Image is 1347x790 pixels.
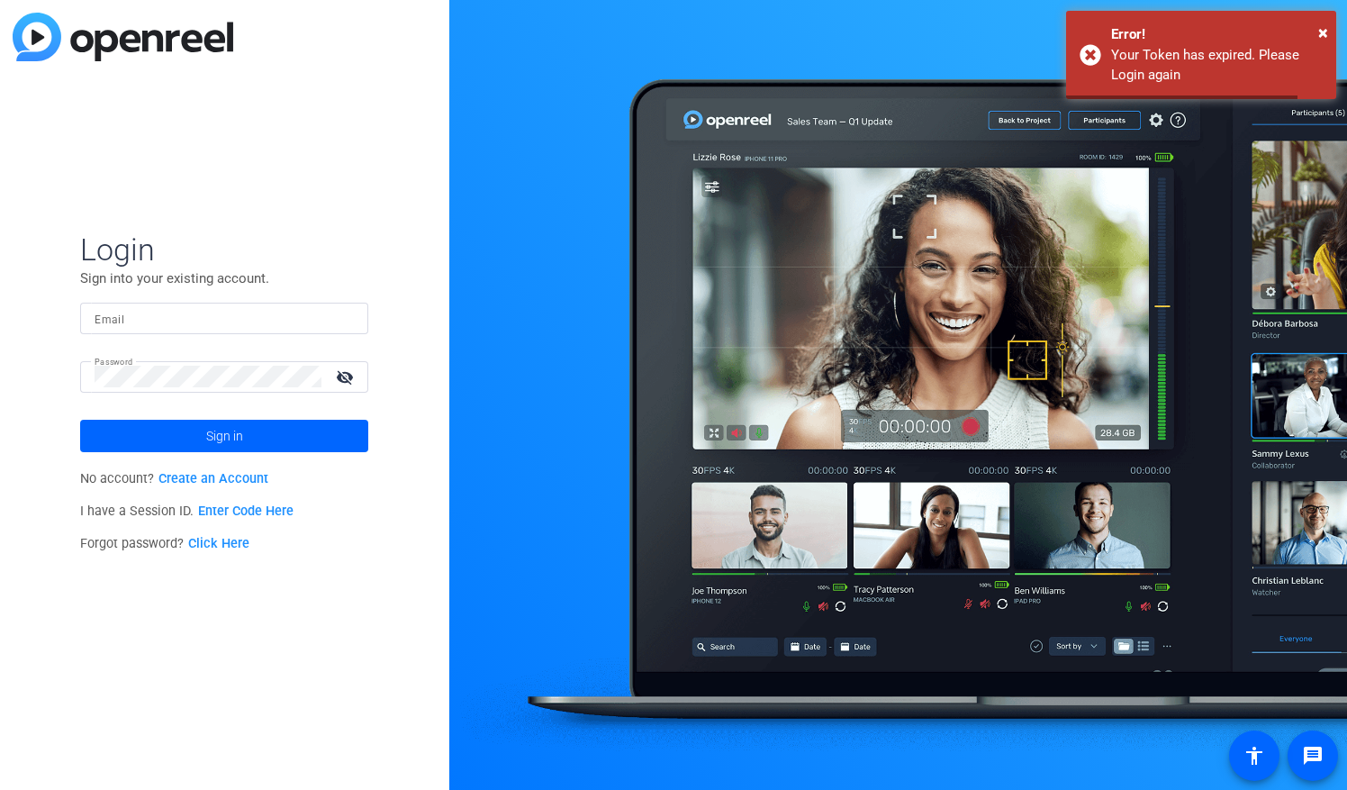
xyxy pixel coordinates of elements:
[1318,19,1328,46] button: Close
[1318,22,1328,43] span: ×
[158,471,268,486] a: Create an Account
[95,307,354,329] input: Enter Email Address
[80,268,368,288] p: Sign into your existing account.
[1111,24,1323,45] div: Error!
[1302,745,1324,767] mat-icon: message
[13,13,233,61] img: blue-gradient.svg
[95,357,133,367] mat-label: Password
[206,413,243,459] span: Sign in
[325,364,368,390] mat-icon: visibility_off
[80,231,368,268] span: Login
[80,504,294,519] span: I have a Session ID.
[80,536,249,551] span: Forgot password?
[188,536,249,551] a: Click Here
[1111,45,1323,86] div: Your Token has expired. Please Login again
[95,313,124,326] mat-label: Email
[80,420,368,452] button: Sign in
[198,504,294,519] a: Enter Code Here
[80,471,268,486] span: No account?
[1243,745,1265,767] mat-icon: accessibility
